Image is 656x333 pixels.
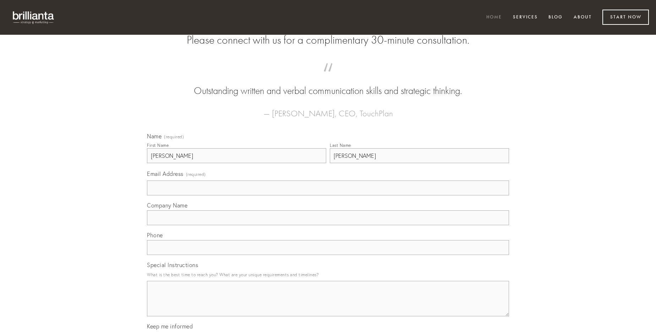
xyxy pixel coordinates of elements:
[147,232,163,239] span: Phone
[602,10,649,25] a: Start Now
[158,70,498,84] span: “
[147,261,198,268] span: Special Instructions
[147,143,169,148] div: First Name
[158,70,498,98] blockquote: Outstanding written and verbal communication skills and strategic thinking.
[147,270,509,279] p: What is the best time to reach you? What are your unique requirements and timelines?
[7,7,60,28] img: brillianta - research, strategy, marketing
[147,33,509,47] h2: Please connect with us for a complimentary 30-minute consultation.
[186,170,206,179] span: (required)
[330,143,351,148] div: Last Name
[164,135,184,139] span: (required)
[147,323,193,330] span: Keep me informed
[544,12,567,23] a: Blog
[147,202,187,209] span: Company Name
[569,12,596,23] a: About
[147,170,184,177] span: Email Address
[508,12,542,23] a: Services
[482,12,507,23] a: Home
[158,98,498,121] figcaption: — [PERSON_NAME], CEO, TouchPlan
[147,133,162,140] span: Name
